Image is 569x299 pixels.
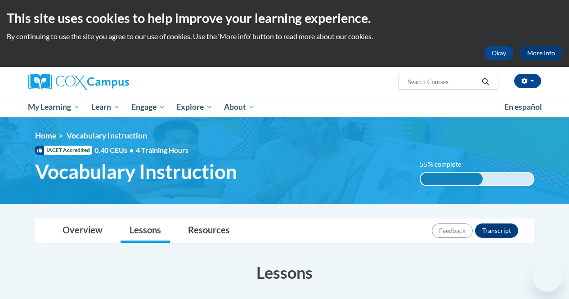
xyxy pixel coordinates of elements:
button: Account Settings [514,74,541,88]
img: Cox Campus [28,74,129,90]
button: Transcript [475,223,518,238]
span: Vocabulary Instruction [67,131,147,140]
div: Main menu [22,97,548,117]
label: 55% complete [420,160,471,170]
span: 0.40 CEUs [94,145,136,155]
p: By continuing to use the site you agree to our use of cookies. Use the ‘More info’ button to read... [7,31,562,41]
div: 55% complete [421,173,483,185]
h3: Lessons [35,261,534,284]
a: My Learning [22,97,86,117]
input: Search Courses [407,76,479,87]
a: More Info [520,46,562,60]
span: Learn [91,102,120,112]
iframe: Button to launch messaging window [533,263,562,292]
span: About [224,102,255,112]
span: 4 Training Hours [136,146,188,154]
a: Overview [54,219,112,243]
button: Okay [484,46,513,60]
span: Engage [131,102,165,112]
a: Lessons [121,219,170,243]
span: Explore [176,102,212,112]
a: Learn [85,97,125,117]
button: Feedback [432,223,473,238]
span: My Learning [28,102,80,112]
h2: This site uses cookies to help improve your learning experience. [7,9,562,27]
a: Home [35,131,56,140]
button: Search [479,76,492,87]
a: En español [498,98,548,116]
span: Vocabulary Instruction [35,160,237,183]
span: En español [504,102,542,112]
a: Engage [125,97,171,117]
a: Cox Campus [28,74,190,90]
span: IACET Accredited [35,146,92,155]
a: Explore [170,97,218,117]
span: • [130,146,134,154]
a: About [218,97,260,117]
a: Resources [179,219,239,243]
